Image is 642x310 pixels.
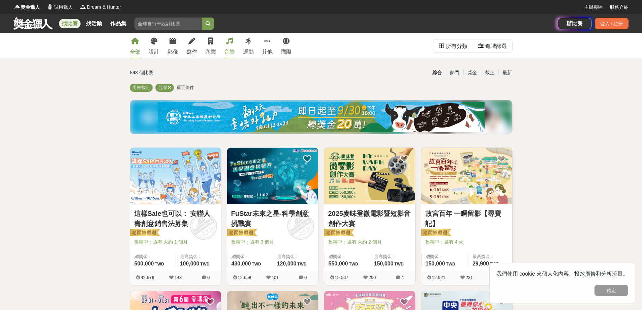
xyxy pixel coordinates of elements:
[186,33,197,58] a: 寫作
[262,33,273,58] a: 其他
[130,48,141,56] div: 全部
[374,253,411,260] span: 最高獎金：
[186,48,197,56] div: 寫作
[277,253,314,260] span: 最高獎金：
[130,148,221,204] a: Cover Image
[558,18,591,29] a: 辦比賽
[428,67,446,79] div: 綜合
[54,4,73,11] span: 試用獵人
[304,275,307,280] span: 0
[205,33,216,58] a: 商業
[205,48,216,56] div: 商業
[426,261,445,266] span: 150,000
[232,261,251,266] span: 430,000
[167,48,178,56] div: 影像
[238,275,251,280] span: 12,658
[13,3,20,10] img: Logo
[463,67,481,79] div: 獎金
[432,275,446,280] span: 12,921
[231,238,314,246] span: 投稿中：還有 3 個月
[297,262,306,266] span: TWD
[177,85,194,90] span: 重置條件
[59,19,81,28] a: 找比賽
[134,253,172,260] span: 總獎金：
[134,238,217,246] span: 投稿中：還有 大約 1 個月
[243,48,254,56] div: 運動
[323,228,354,238] img: 老闆娘嚴選
[335,275,348,280] span: 15,567
[401,275,404,280] span: 4
[277,261,297,266] span: 120,000
[149,48,159,56] div: 設計
[426,253,464,260] span: 總獎金：
[324,148,415,204] img: Cover Image
[134,18,202,30] input: 全球自行車設計比賽
[584,4,603,11] a: 主辦專區
[262,48,273,56] div: 其他
[421,148,512,204] img: Cover Image
[180,253,217,260] span: 最高獎金：
[200,262,209,266] span: TWD
[329,253,366,260] span: 總獎金：
[369,275,376,280] span: 260
[80,3,86,10] img: Logo
[224,48,235,56] div: 音樂
[47,4,73,11] a: Logo試用獵人
[496,271,628,277] span: 我們使用 cookie 來個人化內容、投放廣告和分析流量。
[490,262,499,266] span: TWD
[472,253,508,260] span: 最高獎金：
[272,275,279,280] span: 101
[13,4,40,11] a: Logo獎金獵人
[129,228,160,238] img: 老闆娘嚴選
[132,85,150,90] span: 尚未截止
[472,261,489,266] span: 29,900
[149,33,159,58] a: 設計
[425,238,508,246] span: 投稿中：還有 4 天
[227,148,318,204] img: Cover Image
[167,33,178,58] a: 影像
[226,228,257,238] img: 老闆娘嚴選
[47,3,53,10] img: Logo
[87,4,121,11] span: Dream & Hunter
[207,275,210,280] span: 0
[329,261,348,266] span: 550,000
[281,33,292,58] a: 國際
[374,261,394,266] span: 150,000
[134,261,154,266] span: 500,000
[175,275,182,280] span: 143
[446,67,463,79] div: 熱門
[281,48,292,56] div: 國際
[224,33,235,58] a: 音樂
[130,33,141,58] a: 全部
[328,238,411,246] span: 投稿中：還有 大約 2 個月
[594,285,628,296] button: 確定
[232,253,269,260] span: 總獎金：
[610,4,629,11] a: 服務介紹
[394,262,403,266] span: TWD
[108,19,129,28] a: 作品集
[466,275,473,280] span: 231
[80,4,121,11] a: LogoDream & Hunter
[349,262,358,266] span: TWD
[158,102,485,132] img: ea6d37ea-8c75-4c97-b408-685919e50f13.jpg
[481,67,498,79] div: 截止
[83,19,105,28] a: 找活動
[134,208,217,229] a: 這樣Sale也可以： 安聯人壽創意銷售法募集
[130,67,257,79] div: 893 個比賽
[155,262,164,266] span: TWD
[231,208,314,229] a: FuStar未來之星-科學創意挑戰賽
[252,262,261,266] span: TWD
[420,228,451,238] img: 老闆娘嚴選
[595,18,629,29] div: 登入 / 註冊
[485,39,507,53] div: 進階篩選
[141,275,154,280] span: 42,676
[180,261,200,266] span: 100,000
[21,4,40,11] span: 獎金獵人
[158,85,167,90] span: 台灣
[498,67,516,79] div: 最新
[243,33,254,58] a: 運動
